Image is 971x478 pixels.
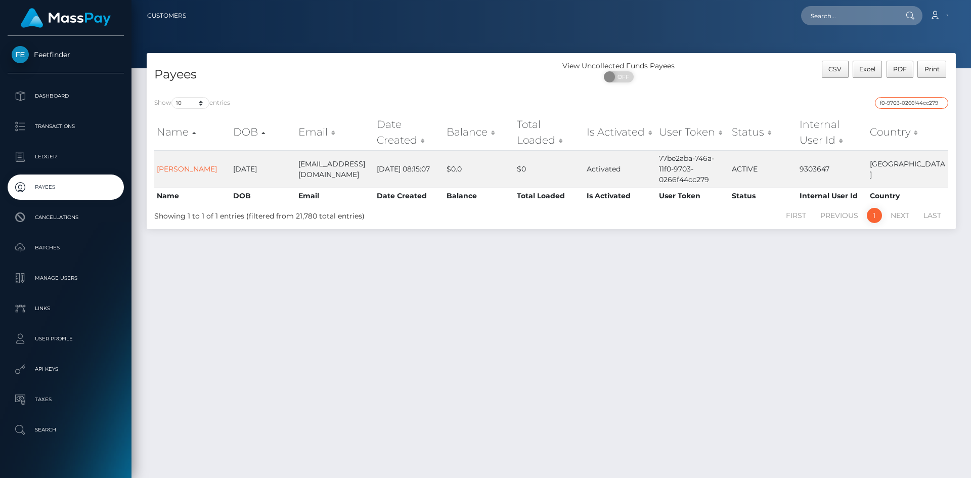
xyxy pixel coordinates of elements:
p: Batches [12,240,120,255]
td: $0 [514,150,584,188]
img: Feetfinder [12,46,29,63]
span: PDF [893,65,907,73]
span: CSV [828,65,842,73]
a: Cancellations [8,205,124,230]
button: CSV [822,61,849,78]
a: Links [8,296,124,321]
td: [GEOGRAPHIC_DATA] [867,150,948,188]
p: API Keys [12,362,120,377]
td: $0.0 [444,150,514,188]
a: Ledger [8,144,124,169]
a: Batches [8,235,124,260]
p: Transactions [12,119,120,134]
button: Print [917,61,946,78]
td: Activated [584,150,656,188]
td: ACTIVE [729,150,797,188]
input: Search transactions [875,97,948,109]
a: Payees [8,175,124,200]
a: API Keys [8,357,124,382]
input: Search... [801,6,896,25]
label: Show entries [154,97,230,109]
p: Cancellations [12,210,120,225]
th: Is Activated [584,188,656,204]
span: OFF [609,71,635,82]
td: 77be2aba-746a-11f0-9703-0266f44cc279 [656,150,730,188]
p: Taxes [12,392,120,407]
th: Country: activate to sort column ascending [867,114,948,150]
a: Transactions [8,114,124,139]
p: Payees [12,180,120,195]
p: User Profile [12,331,120,346]
th: DOB [231,188,296,204]
a: Customers [147,5,186,26]
div: View Uncollected Funds Payees [551,61,686,71]
th: Name [154,188,231,204]
th: Email: activate to sort column ascending [296,114,374,150]
th: Total Loaded: activate to sort column ascending [514,114,584,150]
span: Print [924,65,940,73]
span: Excel [859,65,875,73]
td: [DATE] 08:15:07 [374,150,445,188]
a: Dashboard [8,83,124,109]
th: Balance: activate to sort column ascending [444,114,514,150]
button: Excel [853,61,882,78]
p: Manage Users [12,271,120,286]
th: Status: activate to sort column ascending [729,114,797,150]
h4: Payees [154,66,544,83]
select: Showentries [171,97,209,109]
th: Internal User Id: activate to sort column ascending [797,114,867,150]
p: Dashboard [12,89,120,104]
img: MassPay Logo [21,8,111,28]
a: Taxes [8,387,124,412]
th: Balance [444,188,514,204]
a: Manage Users [8,266,124,291]
th: Total Loaded [514,188,584,204]
th: Name: activate to sort column ascending [154,114,231,150]
td: [EMAIL_ADDRESS][DOMAIN_NAME] [296,150,374,188]
div: Showing 1 to 1 of 1 entries (filtered from 21,780 total entries) [154,207,476,222]
p: Search [12,422,120,438]
th: Date Created: activate to sort column ascending [374,114,445,150]
th: Status [729,188,797,204]
p: Ledger [12,149,120,164]
th: Date Created [374,188,445,204]
th: Country [867,188,948,204]
td: 9303647 [797,150,867,188]
th: User Token: activate to sort column ascending [656,114,730,150]
th: Internal User Id [797,188,867,204]
a: User Profile [8,326,124,352]
span: Feetfinder [8,50,124,59]
th: Email [296,188,374,204]
th: Is Activated: activate to sort column ascending [584,114,656,150]
a: [PERSON_NAME] [157,164,217,173]
th: User Token [656,188,730,204]
a: Search [8,417,124,443]
th: DOB: activate to sort column descending [231,114,296,150]
td: [DATE] [231,150,296,188]
p: Links [12,301,120,316]
a: 1 [867,208,882,223]
button: PDF [887,61,914,78]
